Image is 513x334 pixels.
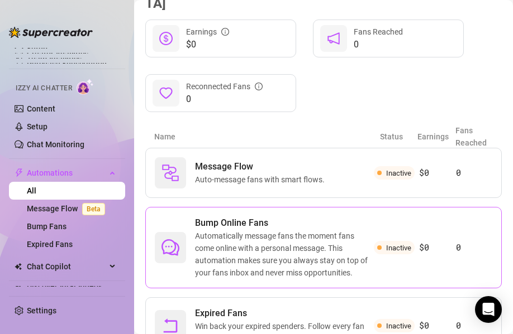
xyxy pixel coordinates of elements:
a: Expired Fans [27,240,73,249]
div: Open Intercom Messenger [475,296,502,323]
span: Auto-message fans with smart flows. [195,173,329,186]
article: $0 [419,166,455,180]
article: 0 [456,241,492,254]
a: All [27,186,36,195]
span: Chat Copilot [27,258,106,275]
span: notification [327,32,340,45]
div: Earnings [186,26,229,38]
span: 0 [354,38,403,51]
span: Expired Fans [195,307,374,320]
a: Chat Monitoring [27,140,84,149]
span: Automatically message fans the moment fans come online with a personal message. This automation m... [195,230,374,279]
span: info-circle [221,28,229,36]
article: Status [380,130,417,143]
span: Message Flow [195,160,329,173]
a: Settings [27,306,56,315]
article: 0 [456,319,492,332]
a: Purchase Subscription [27,59,107,68]
span: Automations [27,164,106,182]
article: Name [154,130,380,143]
a: Creator Analytics [27,45,116,62]
span: Izzy AI Chatter [16,83,72,94]
a: Message FlowBeta [27,204,110,213]
a: Team Analytics [27,54,82,63]
a: Setup [27,122,47,131]
img: Chat Copilot [15,263,22,270]
span: Bump Online Fans [195,216,374,230]
span: Inactive [386,322,411,330]
span: Inactive [386,169,411,177]
article: Earnings [417,130,455,143]
a: Setup [27,44,47,53]
a: Discover Viral Videos [27,282,102,291]
a: Bump Fans [27,222,66,231]
article: $0 [419,241,455,254]
img: logo-BBDzfeDw.svg [9,27,93,38]
span: 0 [186,93,263,106]
article: $0 [419,319,455,332]
span: heart [159,86,173,100]
span: Beta [82,203,105,215]
img: svg%3e [161,164,179,182]
div: Reconnected Fans [186,80,263,93]
span: dollar [159,32,173,45]
span: comment [161,239,179,256]
span: info-circle [255,83,263,90]
article: 0 [456,166,492,180]
span: Inactive [386,244,411,252]
img: AI Chatter [77,79,94,95]
span: thunderbolt [15,168,23,177]
span: Fans Reached [354,27,403,36]
article: Fans Reached [455,124,493,149]
a: Content [27,104,55,113]
span: $0 [186,38,229,51]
